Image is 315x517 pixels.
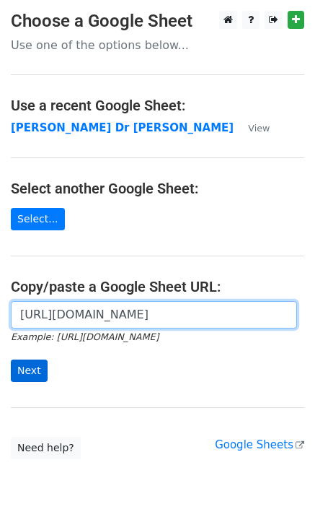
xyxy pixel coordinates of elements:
p: Use one of the options below... [11,38,304,53]
a: [PERSON_NAME] Dr [PERSON_NAME] [11,121,234,134]
h4: Copy/paste a Google Sheet URL: [11,278,304,295]
a: Need help? [11,437,81,459]
small: Example: [URL][DOMAIN_NAME] [11,331,159,342]
a: Select... [11,208,65,230]
a: Google Sheets [215,438,304,451]
h4: Use a recent Google Sheet: [11,97,304,114]
a: View [234,121,270,134]
h3: Choose a Google Sheet [11,11,304,32]
iframe: Chat Widget [243,448,315,517]
h4: Select another Google Sheet: [11,180,304,197]
small: View [248,123,270,134]
input: Next [11,360,48,382]
input: Paste your Google Sheet URL here [11,301,297,329]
